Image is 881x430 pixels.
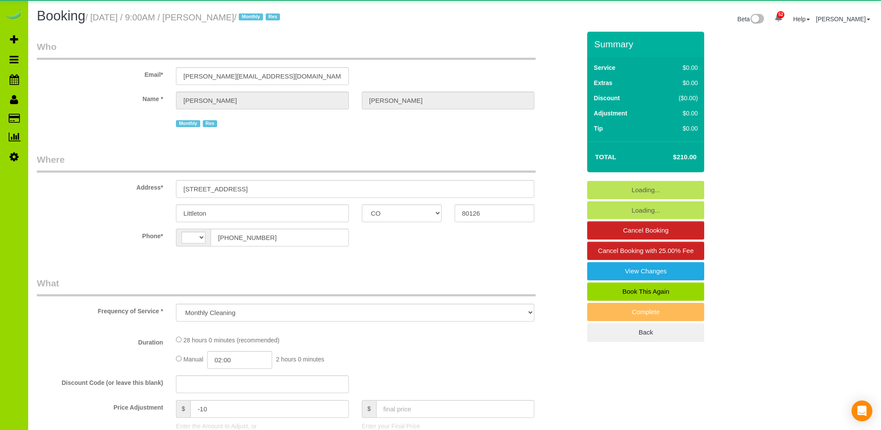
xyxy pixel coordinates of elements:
[362,92,534,109] input: Last Name*
[37,40,536,60] legend: Who
[777,11,784,18] span: 52
[5,9,23,21] img: Automaid Logo
[176,400,190,418] span: $
[30,375,169,387] label: Discount Code (or leave this blank)
[660,124,698,133] div: $0.00
[176,92,348,109] input: First Name*
[203,120,217,127] span: Res
[598,247,694,254] span: Cancel Booking with 25.00% Fee
[30,335,169,347] label: Duration
[183,356,203,363] span: Manual
[30,304,169,315] label: Frequency of Service *
[647,154,696,161] h4: $210.00
[594,79,612,87] label: Extras
[816,16,870,23] a: [PERSON_NAME]
[594,124,603,133] label: Tip
[770,9,787,28] a: 52
[37,277,536,296] legend: What
[594,63,615,72] label: Service
[587,262,704,280] a: View Changes
[37,8,85,23] span: Booking
[85,13,283,22] small: / [DATE] / 9:00AM / [PERSON_NAME]
[660,94,698,102] div: ($0.00)
[362,400,376,418] span: $
[37,153,536,173] legend: Where
[660,109,698,118] div: $0.00
[239,13,263,20] span: Monthly
[183,337,280,344] span: 28 hours 0 minutes (recommended)
[211,229,348,246] input: Phone*
[176,204,348,222] input: City*
[660,79,698,87] div: $0.00
[793,16,810,23] a: Help
[376,400,535,418] input: final price
[234,13,283,22] span: /
[30,67,169,79] label: Email*
[594,39,700,49] h3: Summary
[455,204,534,222] input: Zip Code*
[587,282,704,301] a: Book This Again
[587,221,704,240] a: Cancel Booking
[30,400,169,412] label: Price Adjustment
[594,94,620,102] label: Discount
[30,180,169,192] label: Address*
[750,14,764,25] img: New interface
[852,400,872,421] div: Open Intercom Messenger
[660,63,698,72] div: $0.00
[587,242,704,260] a: Cancel Booking with 25.00% Fee
[30,92,169,103] label: Name *
[176,120,200,127] span: Monthly
[738,16,764,23] a: Beta
[587,323,704,341] a: Back
[266,13,280,20] span: Res
[594,109,627,118] label: Adjustment
[176,67,348,85] input: Email*
[276,356,324,363] span: 2 hours 0 minutes
[30,229,169,240] label: Phone*
[595,153,616,161] strong: Total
